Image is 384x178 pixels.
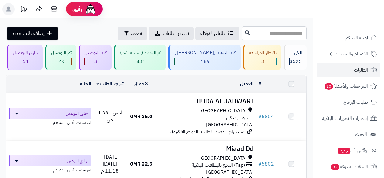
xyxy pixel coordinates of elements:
div: جاري التوصيل [13,49,38,56]
span: 3 [261,58,264,65]
span: الطلبات [354,66,368,74]
span: انستجرام - مصدر الطلب: الموقع الإلكتروني [170,128,246,135]
span: 2K [58,58,64,65]
span: 10 [325,83,333,90]
span: إشعارات التحويلات البنكية [322,114,368,123]
a: تحديثات المنصة [16,3,31,17]
span: 32 [331,164,339,170]
span: # [258,160,262,168]
a: تاريخ الطلب [96,80,124,87]
a: المراجعات والأسئلة10 [317,79,380,93]
span: أمس - 1:38 ص [98,109,122,124]
span: جديد [338,148,350,154]
a: الحالة [80,80,91,87]
a: طلباتي المُوكلة [195,27,239,40]
a: طلبات الإرجاع [317,95,380,110]
span: جاري التوصيل [66,158,88,164]
a: تصدير الطلبات [149,27,194,40]
span: 64 [22,58,29,65]
span: تـحـويـل بـنـكـي [226,114,250,121]
span: 189 [201,58,210,65]
span: 3 [94,58,97,65]
a: إضافة طلب جديد [7,27,58,40]
a: # [258,80,261,87]
span: [DATE] - [DATE] 11:18 م [101,153,119,175]
a: قيد التنفيذ ([PERSON_NAME] ) 189 [167,45,242,70]
span: 3525 [290,58,302,65]
div: تم التوصيل [51,49,72,56]
span: [GEOGRAPHIC_DATA] [199,107,247,114]
span: السلات المتروكة [330,162,368,171]
div: اخر تحديث: أمس - 5:43 م [9,166,91,173]
span: إضافة طلب جديد [12,30,45,37]
a: قيد التوصيل 3 [77,45,113,70]
span: تصدير الطلبات [163,30,189,37]
span: 831 [136,58,145,65]
span: طلباتي المُوكلة [200,30,225,37]
span: المراجعات والأسئلة [324,82,368,90]
span: رفيق [72,5,82,13]
a: وآتس آبجديد [317,143,380,158]
div: 3 [85,58,107,65]
span: # [258,113,262,120]
span: طلبات الإرجاع [343,98,368,106]
span: 25.0 OMR [130,113,152,120]
div: الكل [289,49,302,56]
div: 1990 [51,58,71,65]
div: اخر تحديث: أمس - 5:43 م [9,119,91,125]
div: 64 [13,58,38,65]
a: بانتظار المراجعة 3 [242,45,282,70]
span: (Tap) الدفع بالبطاقات البنكية [192,162,245,169]
div: قيد التوصيل [84,49,107,56]
div: قيد التنفيذ ([PERSON_NAME] ) [174,49,236,56]
span: الأقسام والمنتجات [335,50,368,58]
a: الإجمالي [134,80,149,87]
a: #5804 [258,113,274,120]
a: لوحة التحكم [317,30,380,45]
a: إشعارات التحويلات البنكية [317,111,380,126]
span: العملاء [355,130,367,139]
div: بانتظار المراجعة [249,49,277,56]
div: تم التنفيذ ( ساحة اتين) [120,49,161,56]
h3: HUDA AL JAHWARI [158,98,253,105]
a: تم التوصيل 2K [44,45,77,70]
span: تصفية [131,30,142,37]
span: لوحة التحكم [345,33,368,42]
a: الطلبات [317,63,380,77]
span: جاري التوصيل [66,110,88,117]
a: #5802 [258,160,274,168]
a: السلات المتروكة32 [317,159,380,174]
button: تصفية [118,27,147,40]
div: 189 [175,58,236,65]
a: العميل [240,80,253,87]
div: 3 [249,58,276,65]
img: ai-face.png [84,3,97,15]
span: وآتس آب [338,146,367,155]
span: 22.5 OMR [130,160,152,168]
span: [GEOGRAPHIC_DATA] [206,121,253,128]
div: 831 [120,58,161,65]
a: الكل3525 [282,45,308,70]
a: جاري التوصيل 64 [6,45,44,70]
span: [GEOGRAPHIC_DATA] [206,169,253,176]
a: العملاء [317,127,380,142]
h3: Miaad Dd [158,145,253,152]
a: تم التنفيذ ( ساحة اتين) 831 [113,45,167,70]
span: [GEOGRAPHIC_DATA] [199,155,247,162]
